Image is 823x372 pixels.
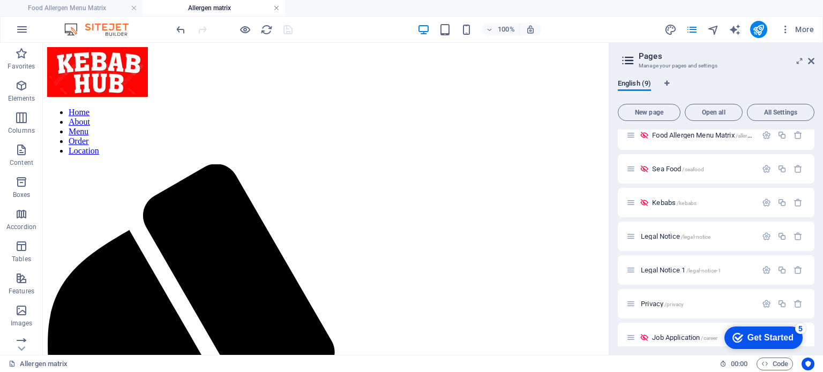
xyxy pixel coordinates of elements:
[498,23,515,36] h6: 100%
[701,335,717,341] span: /career
[652,165,704,173] span: Click to open page
[681,234,711,240] span: /legal-notice
[641,232,710,240] span: Click to open page
[664,23,677,36] button: design
[794,198,803,207] div: Remove
[757,358,793,370] button: Code
[482,23,520,36] button: 100%
[720,358,748,370] h6: Session time
[777,265,787,275] div: Duplicate
[13,191,31,199] p: Boxes
[750,21,767,38] button: publish
[618,77,651,92] span: English (9)
[652,333,717,341] span: Job Application
[776,21,818,38] button: More
[10,158,33,167] p: Content
[649,334,757,341] div: Job Application/career
[794,164,803,173] div: Remove
[777,131,787,140] div: Duplicate
[623,109,676,116] span: New page
[752,24,765,36] i: Publish
[738,360,740,368] span: :
[802,358,814,370] button: Usercentrics
[729,23,742,36] button: text_generator
[260,23,273,36] button: reload
[175,24,187,36] i: Undo: Delete elements (Ctrl+Z)
[62,23,142,36] img: Editor Logo
[639,61,793,71] h3: Manage your pages and settings
[761,358,788,370] span: Code
[8,94,35,103] p: Elements
[652,131,785,139] span: Click to open page
[777,232,787,241] div: Duplicate
[641,300,684,308] span: Click to open page
[238,23,251,36] button: Click here to leave preview mode and continue editing
[8,126,35,135] p: Columns
[664,301,684,307] span: /privacy
[11,319,33,328] p: Images
[9,287,34,295] p: Features
[641,266,721,274] span: Click to open page
[618,79,814,100] div: Language Tabs
[6,223,36,231] p: Accordion
[649,165,757,172] div: Sea Food/seafood
[639,51,814,61] h2: Pages
[762,198,771,207] div: Settings
[686,23,699,36] button: pages
[777,198,787,207] div: Duplicate
[762,299,771,308] div: Settings
[762,164,771,173] div: Settings
[79,2,90,13] div: 5
[777,299,787,308] div: Duplicate
[731,358,747,370] span: 00 00
[685,104,743,121] button: Open all
[143,2,285,14] h4: Allergen matrix
[638,300,757,307] div: Privacy/privacy
[9,358,68,370] a: Click to cancel selection. Double-click to open Pages
[762,232,771,241] div: Settings
[780,24,814,35] span: More
[690,109,738,116] span: Open all
[664,24,677,36] i: Design (Ctrl+Alt+Y)
[736,133,786,139] span: /allergenmenumatrix
[777,164,787,173] div: Duplicate
[794,299,803,308] div: Remove
[794,232,803,241] div: Remove
[638,267,757,274] div: Legal Notice 1/legal-notice-1
[747,104,814,121] button: All Settings
[649,132,757,139] div: Food Allergen Menu Matrix/allergenmenumatrix
[649,199,757,206] div: Kebabs/kebabs
[526,25,535,34] i: On resize automatically adjust zoom level to fit chosen device.
[686,268,721,274] span: /legal-notice-1
[682,166,704,172] span: /seafood
[32,12,78,21] div: Get Started
[707,23,720,36] button: navigator
[794,131,803,140] div: Remove
[652,199,697,207] span: Click to open page
[729,24,741,36] i: AI Writer
[260,24,273,36] i: Reload page
[762,265,771,275] div: Settings
[707,24,720,36] i: Navigator
[638,233,757,240] div: Legal Notice/legal-notice
[752,109,810,116] span: All Settings
[762,131,771,140] div: Settings
[12,255,31,263] p: Tables
[794,265,803,275] div: Remove
[9,5,87,28] div: Get Started 5 items remaining, 0% complete
[677,200,697,206] span: /kebabs
[686,24,698,36] i: Pages (Ctrl+Alt+S)
[174,23,187,36] button: undo
[618,104,680,121] button: New page
[8,62,35,71] p: Favorites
